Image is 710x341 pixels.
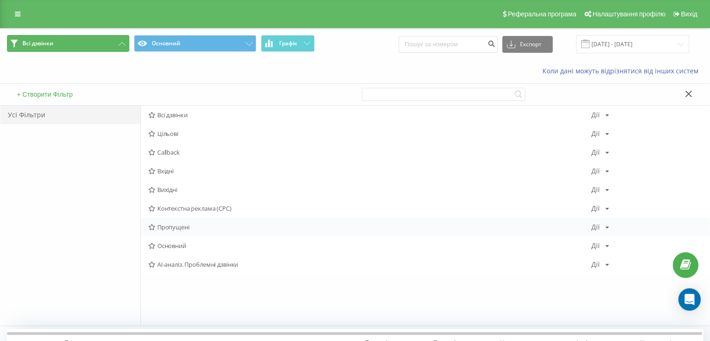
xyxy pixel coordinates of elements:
div: Дії [591,261,600,268]
span: Вихідні [148,186,591,193]
button: Основний [134,35,256,52]
span: Основний [148,242,591,249]
span: AI-аналіз. Проблемні дзвінки [148,261,591,268]
span: Вихід [681,10,697,18]
span: Пропущені [148,224,591,230]
input: Пошук за номером [399,36,498,53]
span: Вхідні [148,168,591,174]
span: Реферальна програма [508,10,576,18]
div: Дії [591,224,600,230]
button: Графік [261,35,315,52]
span: Callback [148,149,591,156]
span: Графік [279,40,297,47]
div: Open Intercom Messenger [678,288,701,311]
div: Дії [591,205,600,212]
div: Дії [591,186,600,193]
span: Всі дзвінки [22,40,53,47]
div: Дії [591,112,600,118]
button: Закрити [682,90,696,99]
div: Дії [591,130,600,137]
button: Експорт [502,36,553,53]
span: Цільові [148,130,591,137]
span: Всі дзвінки [148,112,591,118]
div: Дії [591,242,600,249]
span: Контекстна реклама (CPC) [148,205,591,212]
button: Всі дзвінки [7,35,129,52]
div: Усі Фільтри [0,106,141,124]
span: Налаштування профілю [592,10,665,18]
a: Коли дані можуть відрізнятися вiд інших систем [542,66,703,75]
div: Дії [591,168,600,174]
button: + Створити Фільтр [14,90,76,99]
div: Дії [591,149,600,156]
